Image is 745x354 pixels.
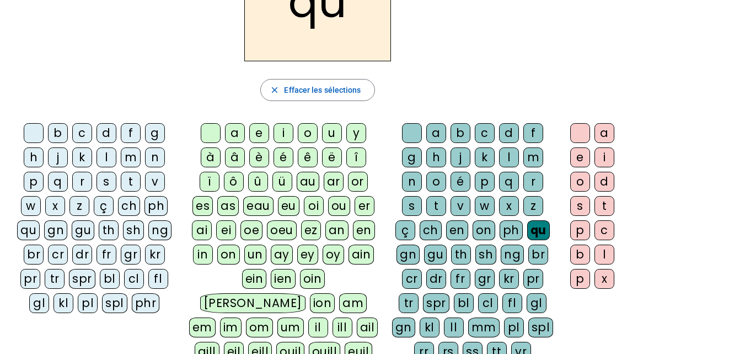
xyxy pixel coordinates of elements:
[426,147,446,167] div: h
[99,220,119,240] div: th
[102,293,127,313] div: spl
[97,123,116,143] div: d
[402,196,422,216] div: s
[570,269,590,289] div: p
[29,293,49,313] div: gl
[240,220,262,240] div: oe
[297,172,319,192] div: au
[570,245,590,265] div: b
[72,123,92,143] div: c
[594,220,614,240] div: c
[426,269,446,289] div: dr
[145,147,165,167] div: n
[244,245,266,265] div: un
[451,172,470,192] div: é
[346,123,366,143] div: y
[72,147,92,167] div: k
[24,147,44,167] div: h
[267,220,297,240] div: oeu
[124,269,144,289] div: cl
[148,220,171,240] div: ng
[45,269,65,289] div: tr
[97,172,116,192] div: s
[246,318,273,337] div: om
[446,220,468,240] div: en
[97,147,116,167] div: l
[298,147,318,167] div: ê
[201,147,221,167] div: à
[132,293,160,313] div: phr
[396,245,420,265] div: gn
[594,269,614,289] div: x
[451,147,470,167] div: j
[444,318,464,337] div: ll
[249,123,269,143] div: e
[423,293,449,313] div: spr
[451,245,471,265] div: th
[504,318,524,337] div: pl
[499,269,519,289] div: kr
[48,245,68,265] div: cr
[69,269,95,289] div: spr
[121,172,141,192] div: t
[225,147,245,167] div: â
[594,196,614,216] div: t
[145,123,165,143] div: g
[48,147,68,167] div: j
[271,269,296,289] div: ien
[121,123,141,143] div: f
[501,245,524,265] div: ng
[284,83,361,97] span: Effacer les sélections
[301,220,321,240] div: ez
[148,269,168,289] div: fl
[72,220,94,240] div: gu
[298,123,318,143] div: o
[392,318,415,337] div: gn
[499,123,519,143] div: d
[217,245,240,265] div: on
[17,220,40,240] div: qu
[118,196,140,216] div: ch
[420,220,442,240] div: ch
[100,269,120,289] div: bl
[570,147,590,167] div: e
[594,172,614,192] div: d
[353,220,375,240] div: en
[527,293,546,313] div: gl
[20,269,40,289] div: pr
[523,196,543,216] div: z
[594,245,614,265] div: l
[475,123,495,143] div: c
[322,147,342,167] div: ë
[145,172,165,192] div: v
[475,245,496,265] div: sh
[523,123,543,143] div: f
[499,172,519,192] div: q
[248,172,268,192] div: û
[249,147,269,167] div: è
[224,172,244,192] div: ô
[220,318,242,337] div: im
[48,123,68,143] div: b
[468,318,500,337] div: mm
[48,172,68,192] div: q
[193,245,213,265] div: in
[274,123,293,143] div: i
[123,220,144,240] div: sh
[304,196,324,216] div: oi
[297,245,318,265] div: ey
[502,293,522,313] div: fl
[145,245,165,265] div: kr
[69,196,89,216] div: z
[451,123,470,143] div: b
[475,269,495,289] div: gr
[121,147,141,167] div: m
[424,245,447,265] div: gu
[21,196,41,216] div: w
[270,85,280,95] mat-icon: close
[348,172,368,192] div: or
[308,318,328,337] div: il
[272,172,292,192] div: ü
[570,220,590,240] div: p
[322,123,342,143] div: u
